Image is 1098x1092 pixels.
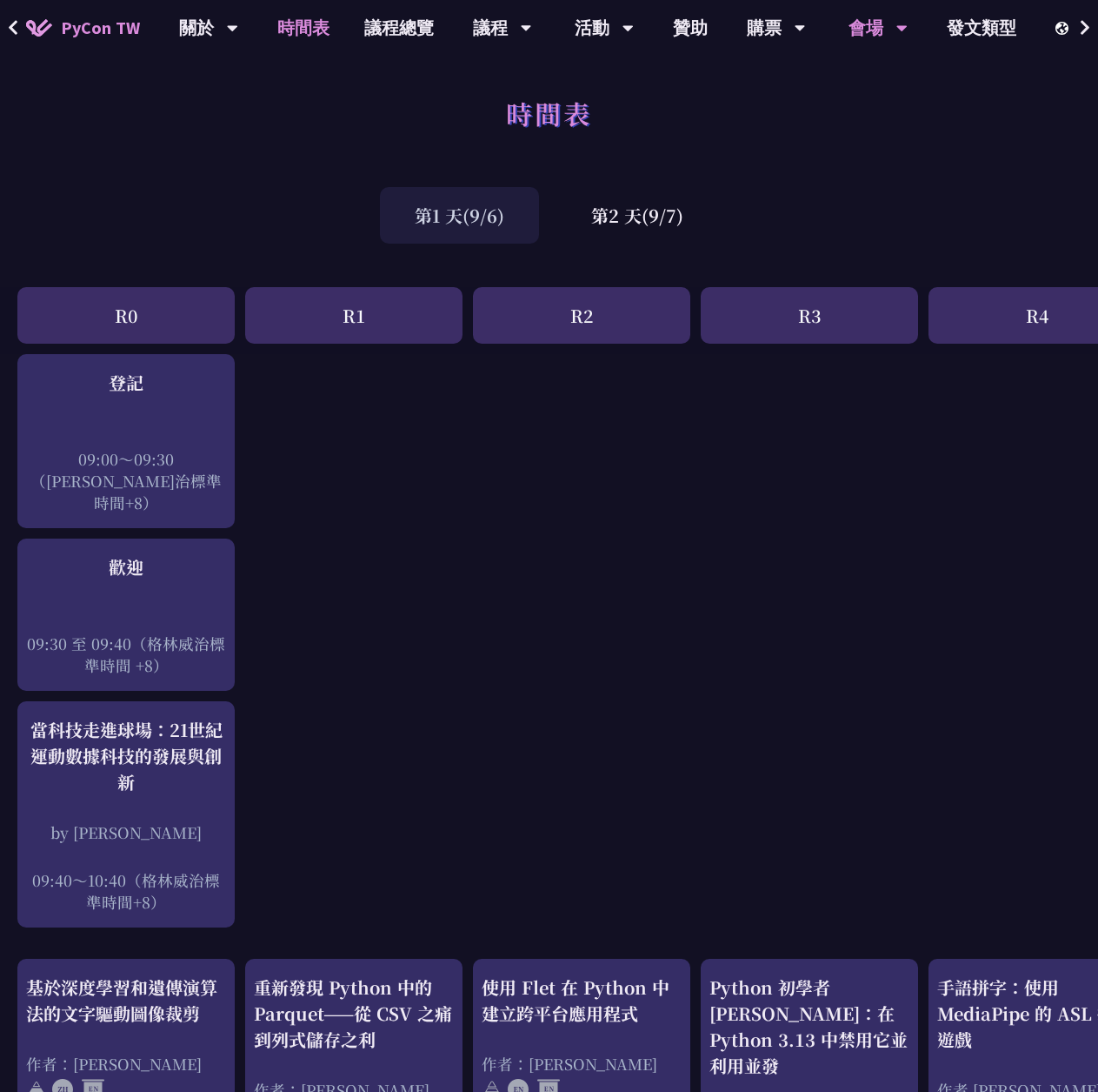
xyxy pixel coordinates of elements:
[1026,303,1048,328] font: R4
[115,303,137,328] font: R0
[482,1053,657,1075] font: 作者：[PERSON_NAME]
[1055,22,1073,35] img: 區域設定圖標
[798,303,821,328] font: R3
[26,19,52,37] img: PyCon TW 2025 首頁圖標
[415,203,504,228] font: 第1 天(9/6)
[26,717,226,795] div: 當科技走進球場：21世紀運動數據科技的發展與創新
[32,869,220,913] font: 09:40～10:40（格林威治標準時間+8）
[709,975,908,1078] font: Python 初學者 [PERSON_NAME]：在 Python 3.13 中禁用它並利用並發
[277,17,329,38] font: 時間表
[26,717,226,913] a: 當科技走進球場：21世紀運動數據科技的發展與創新 by [PERSON_NAME] 09:40～10:40（格林威治標準時間+8）
[26,1053,202,1075] font: 作者：[PERSON_NAME]
[61,17,140,38] font: PyCon TW
[26,821,226,843] div: by [PERSON_NAME]
[591,203,683,228] font: 第2 天(9/7)
[506,94,592,132] font: 時間表
[30,448,222,513] font: 09:00～09:30（[PERSON_NAME]治標準時間+8）
[26,975,217,1026] font: 基於深度學習和遺傳演算法的文字驅動圖像裁剪
[254,975,452,1052] font: 重新發現 Python 中的 Parquet——從 CSV 之痛到列式儲存之利
[947,17,1016,38] font: 發文類型
[109,370,143,395] font: 登記
[343,303,365,328] font: R1
[27,633,225,676] font: 09:30 至 09:40（格林威治標準時間 +8）
[482,975,669,1026] font: 使用 Flet 在 Python 中建立跨平台應用程式
[109,554,143,579] font: 歡迎
[570,303,593,328] font: R2
[9,6,157,50] a: PyCon TW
